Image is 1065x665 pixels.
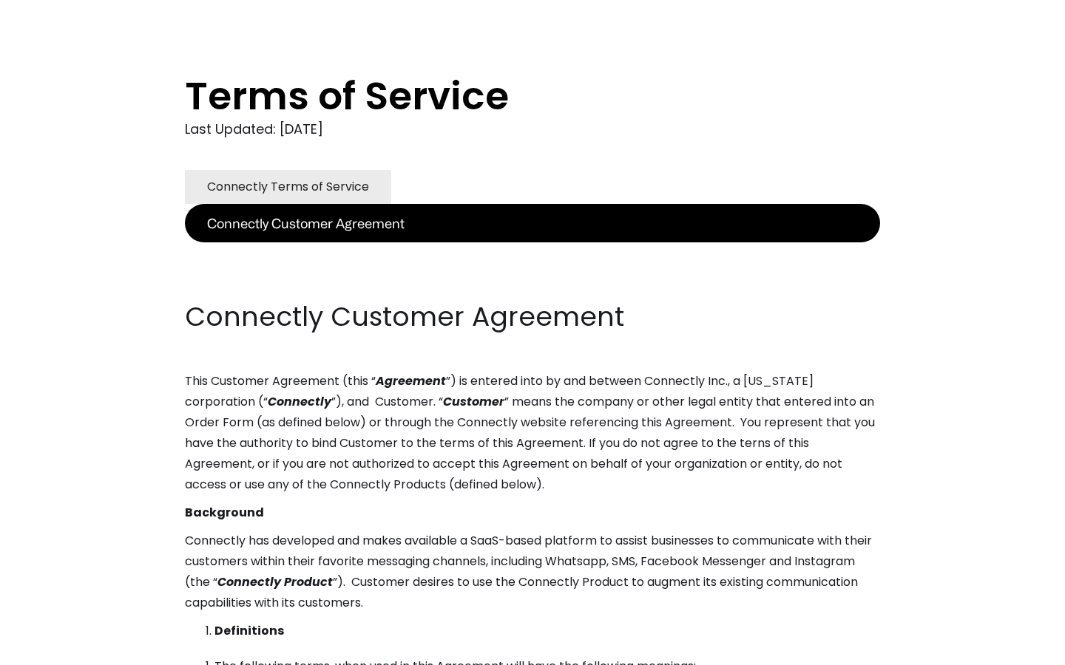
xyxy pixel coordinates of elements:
[185,531,880,613] p: Connectly has developed and makes available a SaaS-based platform to assist businesses to communi...
[217,573,333,590] em: Connectly Product
[376,372,446,389] em: Agreement
[207,177,369,197] div: Connectly Terms of Service
[15,638,89,660] aside: Language selected: English
[185,270,880,291] p: ‍
[185,504,264,521] strong: Background
[207,213,405,233] div: Connectly Customer Agreement
[185,118,880,140] div: Last Updated: [DATE]
[268,393,331,410] em: Connectly
[443,393,504,410] em: Customer
[185,242,880,263] p: ‍
[185,299,880,335] h2: Connectly Customer Agreement
[30,639,89,660] ul: Language list
[214,622,284,639] strong: Definitions
[185,371,880,495] p: This Customer Agreement (this “ ”) is entered into by and between Connectly Inc., a [US_STATE] co...
[185,74,821,118] h1: Terms of Service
